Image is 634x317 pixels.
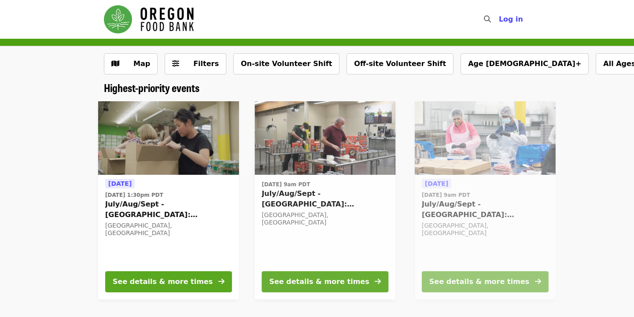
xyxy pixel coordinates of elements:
a: See details for "July/Aug/Sept - Portland: Repack/Sort (age 16+)" [254,101,395,299]
div: See details & more times [269,276,369,287]
div: See details & more times [429,276,529,287]
button: Filters (0 selected) [165,53,226,74]
i: arrow-right icon [375,277,381,286]
button: Age [DEMOGRAPHIC_DATA]+ [461,53,589,74]
img: July/Aug/Sept - Beaverton: Repack/Sort (age 10+) organized by Oregon Food Bank [415,101,556,175]
i: arrow-right icon [535,277,541,286]
i: sliders-h icon [172,59,179,68]
span: July/Aug/Sept - [GEOGRAPHIC_DATA]: Repack/Sort (age [DEMOGRAPHIC_DATA]+) [262,188,388,210]
div: [GEOGRAPHIC_DATA], [GEOGRAPHIC_DATA] [422,222,549,237]
img: July/Aug/Sept - Portland: Repack/Sort (age 16+) organized by Oregon Food Bank [254,101,395,175]
time: [DATE] 1:30pm PDT [105,191,163,199]
span: July/Aug/Sept - [GEOGRAPHIC_DATA]: Repack/Sort (age [DEMOGRAPHIC_DATA]+) [105,199,232,220]
div: [GEOGRAPHIC_DATA], [GEOGRAPHIC_DATA] [105,222,232,237]
time: [DATE] 9am PDT [262,181,310,188]
span: [DATE] [425,180,448,187]
button: Show map view [104,53,158,74]
div: [GEOGRAPHIC_DATA], [GEOGRAPHIC_DATA] [262,211,388,226]
span: Highest-priority events [104,80,199,95]
i: arrow-right icon [218,277,225,286]
button: Log in [492,11,530,28]
span: Log in [499,15,523,23]
i: search icon [484,15,491,23]
a: See details for "July/Aug/Sept - Portland: Repack/Sort (age 8+)" [98,101,239,299]
a: Highest-priority events [104,81,199,94]
button: See details & more times [105,271,232,292]
span: Filters [193,59,219,68]
button: Off-site Volunteer Shift [346,53,453,74]
button: See details & more times [262,271,388,292]
span: Map [133,59,150,68]
input: Search [496,9,503,30]
div: Highest-priority events [97,81,537,94]
span: [DATE] [108,180,132,187]
span: July/Aug/Sept - [GEOGRAPHIC_DATA]: Repack/Sort (age [DEMOGRAPHIC_DATA]+) [422,199,549,220]
button: See details & more times [422,271,549,292]
i: map icon [111,59,119,68]
img: Oregon Food Bank - Home [104,5,194,33]
img: July/Aug/Sept - Portland: Repack/Sort (age 8+) organized by Oregon Food Bank [98,101,239,175]
a: See details for "July/Aug/Sept - Beaverton: Repack/Sort (age 10+)" [415,101,556,299]
button: On-site Volunteer Shift [233,53,339,74]
time: [DATE] 9am PDT [422,191,470,199]
div: See details & more times [113,276,213,287]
